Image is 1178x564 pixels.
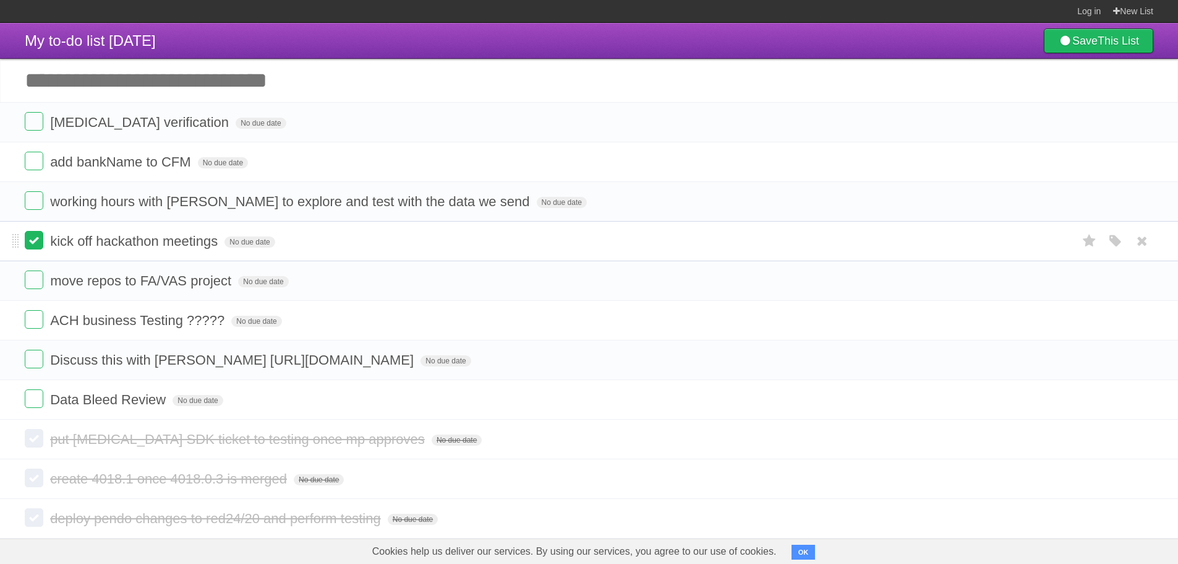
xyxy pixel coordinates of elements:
[25,112,43,131] label: Done
[360,539,789,564] span: Cookies help us deliver our services. By using our services, you agree to our use of cookies.
[388,514,438,525] span: No due date
[537,197,587,208] span: No due date
[1044,28,1153,53] a: SaveThis List
[50,115,232,130] span: [MEDICAL_DATA] verification
[231,316,281,327] span: No due date
[50,233,221,249] span: kick off hackathon meetings
[25,152,43,170] label: Done
[173,395,223,406] span: No due date
[25,32,156,49] span: My to-do list [DATE]
[25,469,43,487] label: Done
[1098,35,1139,47] b: This List
[50,511,384,526] span: deploy pendo changes to red24/20 and perform testing
[25,271,43,289] label: Done
[224,236,275,248] span: No due date
[198,157,248,168] span: No due date
[238,276,288,287] span: No due date
[1078,231,1101,251] label: Star task
[50,471,290,487] span: create 4018.1 once 4018.0.3 is merged
[25,191,43,210] label: Done
[420,355,471,367] span: No due date
[50,392,169,407] span: Data Bleed Review
[50,194,532,209] span: working hours with [PERSON_NAME] to explore and test with the data we send
[294,474,344,485] span: No due date
[25,389,43,408] label: Done
[432,435,482,446] span: No due date
[50,313,228,328] span: ACH business Testing ?????
[50,273,234,289] span: move repos to FA/VAS project
[25,508,43,527] label: Done
[236,118,286,129] span: No due date
[25,310,43,329] label: Done
[792,545,816,560] button: OK
[50,432,428,447] span: put [MEDICAL_DATA] SDK ticket to testing once mp approves
[50,154,194,170] span: add bankName to CFM
[25,429,43,448] label: Done
[25,231,43,249] label: Done
[50,352,417,368] span: Discuss this with [PERSON_NAME] [URL][DOMAIN_NAME]
[25,350,43,368] label: Done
